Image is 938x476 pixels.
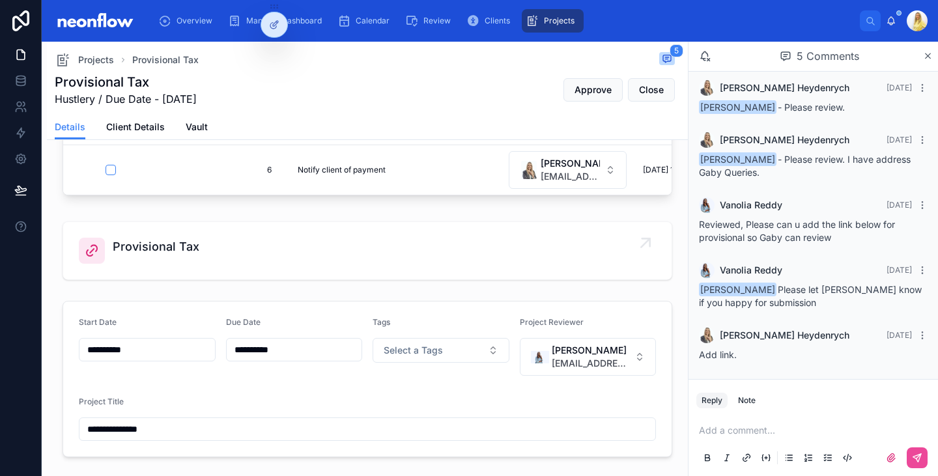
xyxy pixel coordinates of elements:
button: Note [733,393,761,408]
span: Start Date [79,317,117,327]
span: Overview [177,16,212,26]
a: Provisional Tax [63,222,672,279]
button: Select Button [520,338,657,376]
span: Vanolia Reddy [720,199,782,212]
span: Due Date [226,317,261,327]
span: [DATE] [887,330,912,340]
h1: Provisional Tax [55,73,197,91]
a: Vault [186,115,208,141]
span: Projects [544,16,575,26]
button: Approve [563,78,623,102]
span: [PERSON_NAME] [699,152,776,166]
span: [DATE] 10:22 [643,165,690,175]
span: Projects [78,53,114,66]
a: Overview [154,9,221,33]
span: [DATE] [887,200,912,210]
a: Projects [55,52,114,68]
span: - Please review. I have address Gaby Queries. [699,154,911,178]
a: Provisional Tax [132,53,199,66]
span: Close [639,83,664,96]
span: 6 [200,165,272,175]
span: Approve [575,83,612,96]
div: scrollable content [148,7,860,35]
button: 5 [659,52,675,68]
a: Clients [462,9,519,33]
span: Project Title [79,397,124,406]
span: Reviewed, Please can u add the link below for provisional so Gaby can review [699,219,895,243]
a: Review [401,9,460,33]
span: Project Reviewer [520,317,584,327]
button: Select Button [509,151,627,189]
button: Select Button [373,338,509,363]
span: [EMAIL_ADDRESS][DOMAIN_NAME] [552,357,630,370]
span: [DATE] [887,265,912,275]
span: [PERSON_NAME] [699,100,776,114]
span: Review [423,16,451,26]
span: Add link. [699,349,737,360]
span: [PERSON_NAME] Heydenrych [720,81,849,94]
button: Reply [696,393,728,408]
span: Client Details [106,120,165,133]
span: Calendar [356,16,390,26]
span: Please let [PERSON_NAME] know if you happy for submission [699,284,922,308]
span: Notify client of payment [298,165,386,175]
img: App logo [52,10,137,31]
span: [EMAIL_ADDRESS][DOMAIN_NAME] [541,170,600,183]
a: Projects [522,9,584,33]
span: [PERSON_NAME] Heydenrych [720,329,849,342]
span: [DATE] [887,83,912,92]
span: Vault [186,120,208,133]
span: [PERSON_NAME] [699,283,776,296]
span: [PERSON_NAME] [541,157,600,170]
span: [DATE] [887,135,912,145]
span: Clients [485,16,510,26]
span: Manager Dashboard [246,16,322,26]
span: Vanolia Reddy [720,264,782,277]
a: Manager Dashboard [224,9,331,33]
a: Client Details [106,115,165,141]
span: - Please review. [699,102,845,113]
span: 5 [670,44,683,57]
span: Provisional Tax [113,238,199,256]
span: [PERSON_NAME] Heydenrych [720,133,849,147]
div: Note [738,395,756,406]
span: [PERSON_NAME] [552,344,630,357]
a: Details [55,115,85,140]
span: Hustlery / Due Date - [DATE] [55,91,197,107]
button: Close [628,78,675,102]
span: Tags [373,317,390,327]
span: 5 Comments [797,48,859,64]
span: Details [55,120,85,133]
span: Select a Tags [384,344,443,357]
a: Calendar [334,9,399,33]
